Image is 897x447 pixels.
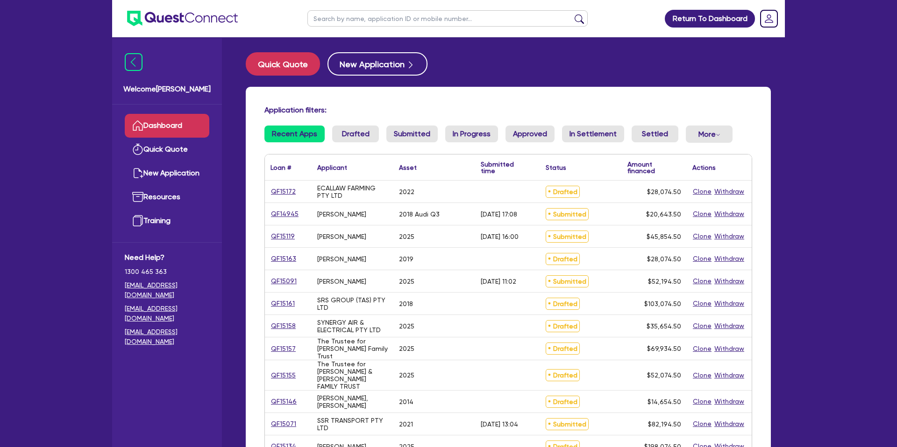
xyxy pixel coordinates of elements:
h4: Application filters: [264,105,752,114]
a: Quick Quote [246,52,327,76]
button: Withdraw [714,370,745,381]
button: Clone [692,298,712,309]
img: resources [132,191,143,203]
button: Withdraw [714,253,745,264]
a: QF14945 [271,209,299,219]
a: Resources [125,185,209,209]
span: Drafted [546,369,580,381]
div: [PERSON_NAME] [317,255,366,263]
span: Submitted [546,208,589,220]
span: $103,074.50 [644,300,681,307]
a: QF15163 [271,253,297,264]
a: QF15158 [271,321,296,331]
button: Clone [692,396,712,407]
a: New Application [327,52,427,76]
button: Withdraw [714,321,745,331]
span: Drafted [546,320,580,332]
button: Clone [692,370,712,381]
a: Approved [505,126,555,142]
span: Drafted [546,298,580,310]
span: $45,854.50 [647,233,681,240]
a: Dashboard [125,114,209,138]
div: Submitted time [481,161,526,174]
div: 2025 [399,233,414,240]
a: QF15119 [271,231,295,242]
div: [PERSON_NAME] [317,210,366,218]
div: [PERSON_NAME] [317,233,366,240]
a: Recent Apps [264,126,325,142]
button: Clone [692,231,712,242]
div: 2014 [399,398,413,405]
button: Withdraw [714,396,745,407]
span: $20,643.50 [646,210,681,218]
button: Withdraw [714,276,745,286]
div: 2018 Audi Q3 [399,210,440,218]
button: Clone [692,321,712,331]
img: quest-connect-logo-blue [127,11,238,26]
div: Loan # [271,164,291,171]
span: Need Help? [125,252,209,263]
button: Dropdown toggle [686,126,733,143]
a: QF15146 [271,396,297,407]
button: Clone [692,253,712,264]
div: [PERSON_NAME], [PERSON_NAME] [317,394,388,409]
span: Submitted [546,275,589,287]
button: Withdraw [714,298,745,309]
div: Applicant [317,164,347,171]
span: Drafted [546,342,580,355]
div: Asset [399,164,417,171]
div: Actions [692,164,716,171]
div: [DATE] 13:04 [481,420,518,428]
button: Clone [692,186,712,197]
input: Search by name, application ID or mobile number... [307,10,588,27]
a: Return To Dashboard [665,10,755,28]
span: $52,194.50 [648,278,681,285]
div: [DATE] 17:08 [481,210,517,218]
span: Drafted [546,396,580,408]
button: Withdraw [714,186,745,197]
div: 2025 [399,322,414,330]
span: Drafted [546,253,580,265]
a: Training [125,209,209,233]
a: QF15161 [271,298,295,309]
button: Clone [692,276,712,286]
div: 2022 [399,188,414,196]
a: [EMAIL_ADDRESS][DOMAIN_NAME] [125,280,209,300]
span: $28,074.50 [647,188,681,196]
div: [DATE] 11:02 [481,278,516,285]
span: $35,654.50 [647,322,681,330]
span: $14,654.50 [648,398,681,405]
button: Clone [692,419,712,429]
a: QF15155 [271,370,296,381]
a: Drafted [332,126,379,142]
a: QF15091 [271,276,297,286]
span: Submitted [546,230,589,243]
div: 2025 [399,371,414,379]
div: SSR TRANSPORT PTY LTD [317,417,388,432]
img: training [132,215,143,226]
img: new-application [132,168,143,179]
a: Settled [632,126,678,142]
a: QF15172 [271,186,296,197]
a: [EMAIL_ADDRESS][DOMAIN_NAME] [125,304,209,323]
span: 1300 465 363 [125,267,209,277]
div: The Trustee for [PERSON_NAME] Family Trust [317,337,388,360]
a: QF15071 [271,419,297,429]
button: Withdraw [714,209,745,219]
img: icon-menu-close [125,53,142,71]
button: Clone [692,343,712,354]
div: SYNERGY AIR & ELECTRICAL PTY LTD [317,319,388,334]
div: [DATE] 16:00 [481,233,519,240]
div: 2025 [399,345,414,352]
span: $52,074.50 [647,371,681,379]
a: New Application [125,161,209,185]
div: ECALLAW FARMING PTY LTD [317,184,388,199]
img: quick-quote [132,144,143,155]
a: In Progress [445,126,498,142]
div: 2019 [399,255,413,263]
span: $82,194.50 [648,420,681,428]
a: Quick Quote [125,138,209,161]
span: $28,074.50 [647,255,681,263]
button: Quick Quote [246,52,320,76]
a: In Settlement [562,126,624,142]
